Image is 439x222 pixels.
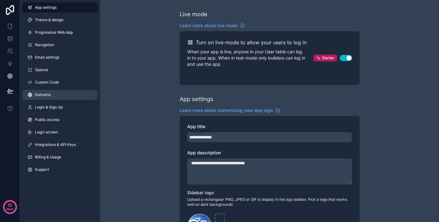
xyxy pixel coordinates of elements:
span: App title [187,124,205,129]
span: Learn more about customizing your app logo [180,107,273,113]
p: When your app is live, anyone in your User table can log in to your app. When in test-mode only b... [187,49,313,67]
a: Public access [22,115,97,125]
span: Public access [35,117,59,122]
h2: Turn on live-mode to allow your users to log in [196,39,307,46]
a: Theme & design [22,15,97,25]
a: Email settings [22,52,97,62]
a: Custom Code [22,77,97,87]
a: Billing & Usage [22,152,97,162]
span: Billing & Usage [35,155,61,160]
a: Login & Sign Up [22,102,97,112]
span: Login & Sign Up [35,105,63,110]
span: Spaces [35,67,48,72]
a: Login screen [22,127,97,137]
span: Sidebar logo [187,190,214,195]
a: Integrations & API Keys [22,140,97,150]
a: Progressive Web App [22,27,97,37]
a: Spaces [22,65,97,75]
a: App settings [22,2,97,12]
span: Login screen [35,130,58,135]
span: Email settings [35,55,59,60]
a: Support [22,165,97,175]
a: Learn more about customizing your app logo [180,107,280,113]
a: Domains [22,90,97,100]
span: Domains [35,92,51,97]
span: Theme & design [35,17,63,22]
span: Custom Code [35,80,59,85]
div: App settings [180,95,213,104]
span: Support [35,167,49,172]
span: App description [187,150,221,155]
a: Navigation [22,40,97,50]
span: Starter [322,55,334,60]
p: 12 [7,202,12,208]
div: Live mode [180,10,207,19]
p: days [6,205,14,213]
span: Learn more about live mode [180,22,237,29]
span: Integrations & API Keys [35,142,76,147]
a: Learn more about live mode [180,22,245,29]
span: App settings [35,5,57,10]
span: Upload a rectangular PNG, JPEG or GIF to display in the app sidebar. Pick a logo that works well ... [187,197,352,207]
span: Progressive Web App [35,30,73,35]
span: Navigation [35,42,54,47]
